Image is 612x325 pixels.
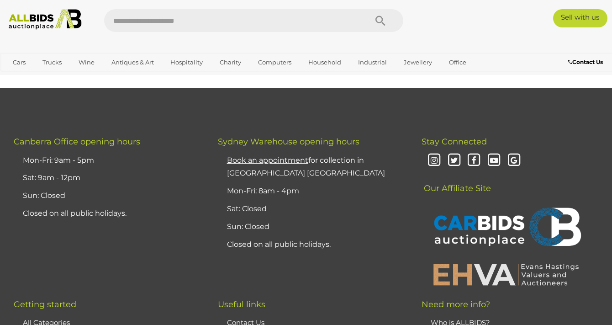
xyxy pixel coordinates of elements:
a: Wine [73,55,100,70]
li: Mon-Fri: 9am - 5pm [21,152,195,170]
button: Search [358,9,403,32]
span: Getting started [14,299,76,309]
img: CARBIDS Auctionplace [428,198,584,258]
li: Closed on all public holidays. [225,236,399,254]
a: Charity [214,55,247,70]
a: Hospitality [164,55,209,70]
span: Stay Connected [422,137,487,147]
a: Antiques & Art [106,55,160,70]
img: Allbids.com.au [5,9,86,30]
a: Jewellery [398,55,438,70]
span: Our Affiliate Site [422,170,491,193]
i: Facebook [466,153,482,169]
i: Twitter [446,153,462,169]
span: Useful links [218,299,265,309]
span: Canberra Office opening hours [14,137,140,147]
a: Industrial [352,55,393,70]
li: Sat: 9am - 12pm [21,169,195,187]
li: Mon-Fri: 8am - 4pm [225,182,399,200]
a: Sports [7,70,37,85]
li: Closed on all public holidays. [21,205,195,223]
a: Contact Us [568,57,605,67]
span: Need more info? [422,299,490,309]
li: Sun: Closed [225,218,399,236]
b: Contact Us [568,59,603,65]
li: Sat: Closed [225,200,399,218]
i: Instagram [426,153,442,169]
a: Office [443,55,472,70]
i: Google [506,153,522,169]
i: Youtube [486,153,502,169]
a: Book an appointmentfor collection in [GEOGRAPHIC_DATA] [GEOGRAPHIC_DATA] [227,156,385,178]
a: [GEOGRAPHIC_DATA] [42,70,119,85]
li: Sun: Closed [21,187,195,205]
a: Household [302,55,347,70]
u: Book an appointment [227,156,308,165]
a: Sell with us [553,9,607,27]
a: Computers [252,55,297,70]
a: Cars [7,55,32,70]
a: Trucks [37,55,68,70]
img: EHVA | Evans Hastings Valuers and Auctioneers [428,262,584,286]
span: Sydney Warehouse opening hours [218,137,359,147]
